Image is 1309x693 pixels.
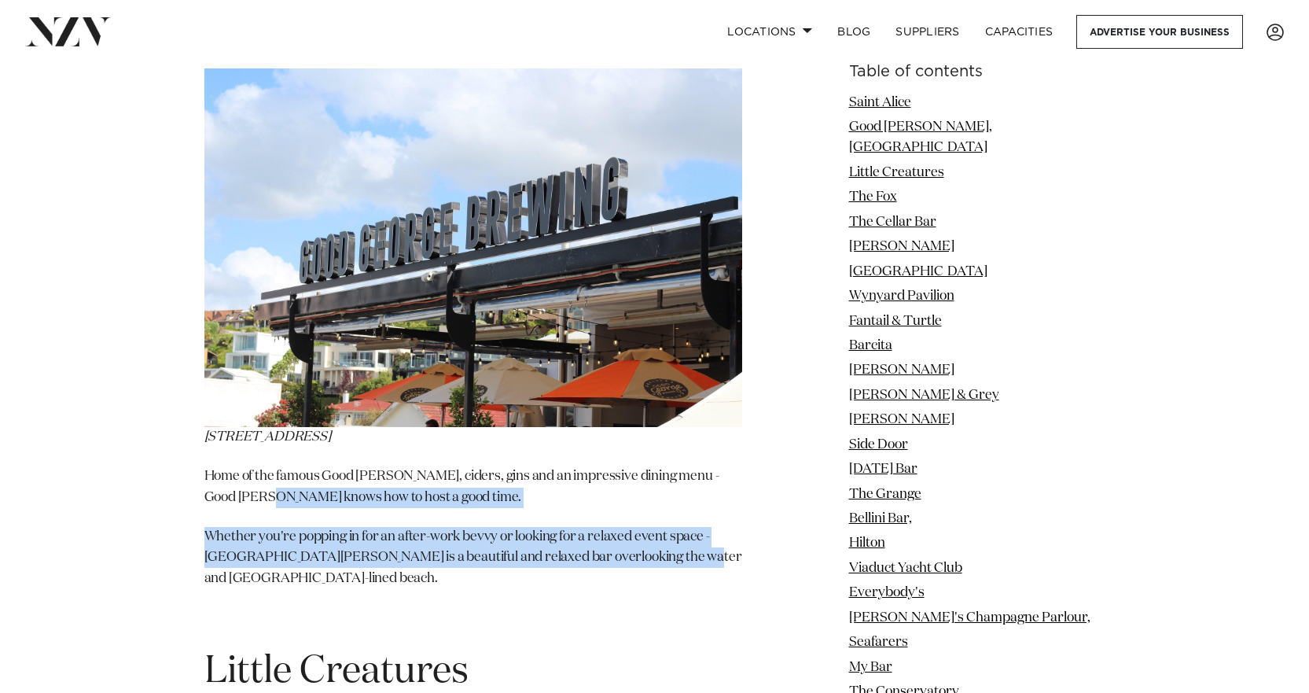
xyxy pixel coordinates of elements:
h6: Table of contents [849,64,1105,80]
a: [GEOGRAPHIC_DATA] [849,265,987,278]
img: nzv-logo.png [25,17,111,46]
a: Fantail & Turtle [849,315,942,328]
a: The Fox [849,191,897,205]
a: Saint Alice [849,96,911,109]
a: [PERSON_NAME] [849,414,954,427]
a: Advertise your business [1076,15,1243,49]
a: Good [PERSON_NAME], [GEOGRAPHIC_DATA] [849,120,992,154]
a: The Grange [849,488,921,501]
a: SUPPLIERS [883,15,972,49]
a: Locations [715,15,825,49]
a: Capacities [973,15,1066,49]
a: [PERSON_NAME]'s Champagne Parlour, [849,611,1090,625]
a: My Bar [849,661,892,674]
a: Seafarers [849,636,908,650]
a: Viaduct Yacht Club [849,562,962,575]
a: Barcita [849,339,892,352]
a: Little Creatures [849,166,944,179]
a: [DATE] Bar [849,463,917,477]
a: Side Door [849,438,908,452]
em: [STREET_ADDRESS] [204,430,331,444]
span: Little Creatures [204,653,469,691]
a: Wynyard Pavilion [849,290,954,304]
p: Home of the famous Good [PERSON_NAME], ciders, gins and an impressive dining menu - Good [PERSON_... [204,466,742,508]
a: Everybody's [849,587,925,600]
p: Whether you're popping in for an after-work bevvy or looking for a relaxed event space - [GEOGRAP... [204,527,742,589]
a: The Cellar Bar [849,216,936,229]
a: [PERSON_NAME] [849,364,954,378]
a: [PERSON_NAME] [849,241,954,254]
a: BLOG [825,15,883,49]
a: Bellini Bar, [849,512,912,525]
a: [PERSON_NAME] & Grey [849,389,999,402]
a: Hilton [849,537,885,551]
